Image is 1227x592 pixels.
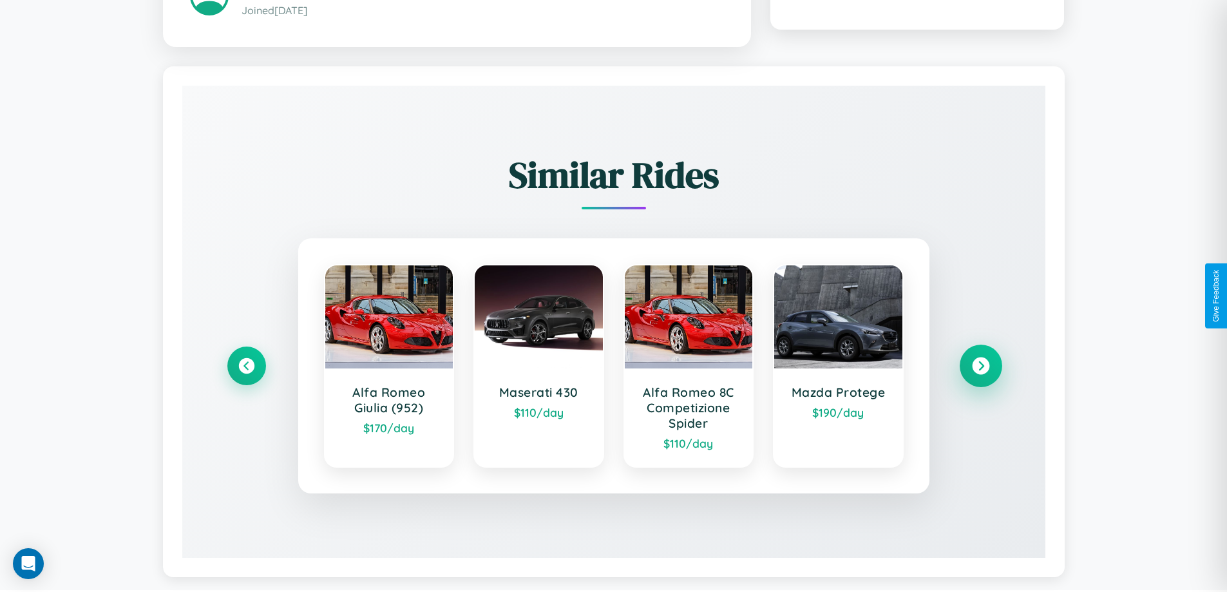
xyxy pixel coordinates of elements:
div: Open Intercom Messenger [13,548,44,579]
p: Joined [DATE] [242,1,724,20]
h3: Mazda Protege [787,385,889,400]
h3: Maserati 430 [488,385,590,400]
h2: Similar Rides [227,150,1000,200]
div: $ 170 /day [338,421,441,435]
div: $ 110 /day [638,436,740,450]
div: $ 110 /day [488,405,590,419]
a: Alfa Romeo Giulia (952)$170/day [324,264,455,468]
h3: Alfa Romeo 8C Competizione Spider [638,385,740,431]
a: Mazda Protege$190/day [773,264,904,468]
h3: Alfa Romeo Giulia (952) [338,385,441,415]
a: Alfa Romeo 8C Competizione Spider$110/day [623,264,754,468]
div: Give Feedback [1212,270,1221,322]
a: Maserati 430$110/day [473,264,604,468]
div: $ 190 /day [787,405,889,419]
